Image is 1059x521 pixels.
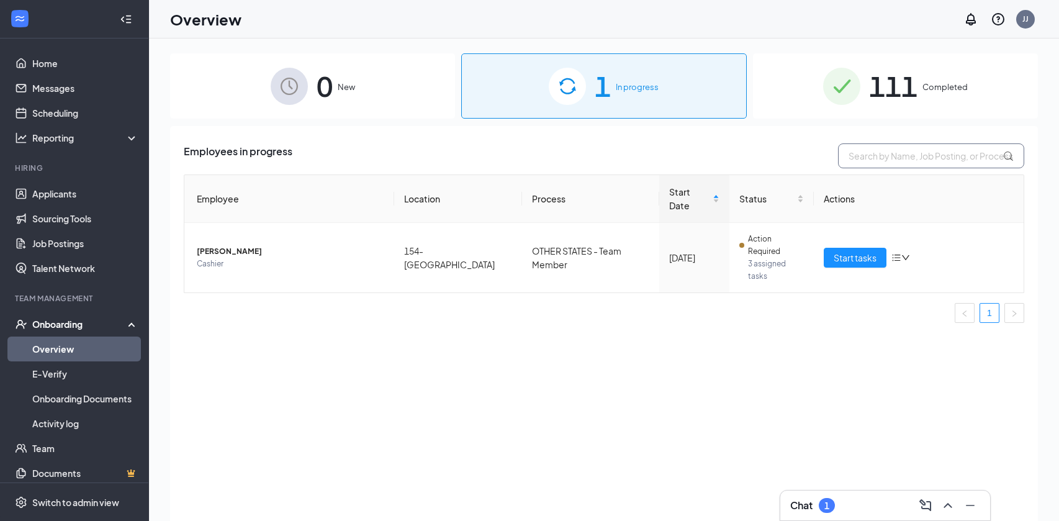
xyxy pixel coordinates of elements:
[838,143,1024,168] input: Search by Name, Job Posting, or Process
[869,65,917,107] span: 111
[963,12,978,27] svg: Notifications
[184,175,394,223] th: Employee
[963,498,978,513] svg: Minimize
[980,304,999,322] a: 1
[32,318,128,330] div: Onboarding
[739,192,795,206] span: Status
[32,181,138,206] a: Applicants
[616,81,659,93] span: In progress
[15,496,27,509] svg: Settings
[955,303,975,323] button: left
[32,496,119,509] div: Switch to admin view
[15,132,27,144] svg: Analysis
[916,496,935,515] button: ComposeMessage
[14,12,26,25] svg: WorkstreamLogo
[32,76,138,101] a: Messages
[1004,303,1024,323] li: Next Page
[32,436,138,461] a: Team
[961,310,968,317] span: left
[338,81,355,93] span: New
[184,143,292,168] span: Employees in progress
[1011,310,1018,317] span: right
[991,12,1006,27] svg: QuestionInfo
[394,175,522,223] th: Location
[901,253,910,262] span: down
[922,81,968,93] span: Completed
[980,303,999,323] li: 1
[15,293,136,304] div: Team Management
[1004,303,1024,323] button: right
[120,13,132,25] svg: Collapse
[32,256,138,281] a: Talent Network
[32,101,138,125] a: Scheduling
[394,223,522,292] td: 154-[GEOGRAPHIC_DATA]
[522,223,659,292] td: OTHER STATES - Team Member
[960,496,980,515] button: Minimize
[15,318,27,330] svg: UserCheck
[669,251,719,265] div: [DATE]
[15,163,136,173] div: Hiring
[748,233,804,258] span: Action Required
[522,175,659,223] th: Process
[170,9,241,30] h1: Overview
[790,499,813,512] h3: Chat
[824,501,829,511] div: 1
[955,303,975,323] li: Previous Page
[1022,14,1029,24] div: JJ
[595,65,611,107] span: 1
[32,51,138,76] a: Home
[918,498,933,513] svg: ComposeMessage
[32,231,138,256] a: Job Postings
[834,251,876,265] span: Start tasks
[748,258,804,283] span: 3 assigned tasks
[32,386,138,411] a: Onboarding Documents
[197,245,384,258] span: [PERSON_NAME]
[940,498,955,513] svg: ChevronUp
[32,337,138,361] a: Overview
[32,206,138,231] a: Sourcing Tools
[891,253,901,263] span: bars
[824,248,886,268] button: Start tasks
[197,258,384,270] span: Cashier
[32,132,139,144] div: Reporting
[814,175,1024,223] th: Actions
[669,185,710,212] span: Start Date
[938,496,958,515] button: ChevronUp
[32,411,138,436] a: Activity log
[32,461,138,486] a: DocumentsCrown
[729,175,814,223] th: Status
[317,65,333,107] span: 0
[32,361,138,386] a: E-Verify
